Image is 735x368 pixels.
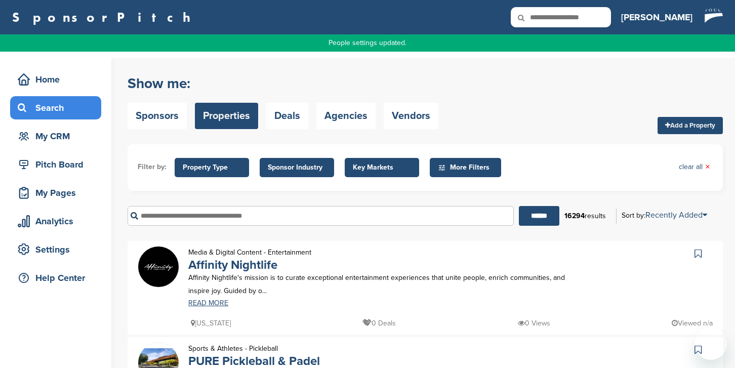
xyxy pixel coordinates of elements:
div: Analytics [15,212,101,230]
div: Settings [15,240,101,259]
a: My Pages [10,181,101,205]
div: Pitch Board [15,155,101,174]
div: Home [15,70,101,89]
p: Viewed n/a [672,317,713,330]
div: Sort by: [622,211,707,219]
span: More Filters [438,162,496,173]
a: Help Center [10,266,101,290]
p: 0 Views [518,317,550,330]
p: 0 Deals [362,317,396,330]
p: [US_STATE] [191,317,231,330]
a: Deals [266,103,308,129]
span: Property Type [183,162,241,173]
a: My CRM [10,125,101,148]
a: Agencies [316,103,376,129]
a: [PERSON_NAME] [621,6,692,28]
p: Media & Digital Content - Entertainment [188,246,311,259]
a: Analytics [10,210,101,233]
h2: Show me: [128,74,438,93]
a: Search [10,96,101,119]
a: Affinity Nightlife [188,258,277,272]
img: 526073847 18091223542710490 4021569919020331610 n [138,247,179,287]
a: Properties [195,103,258,129]
a: Pitch Board [10,153,101,176]
b: 16294 [564,212,585,220]
h3: [PERSON_NAME] [621,10,692,24]
a: SponsorPitch [12,11,197,24]
a: Vendors [384,103,438,129]
a: Settings [10,238,101,261]
a: Recently Added [645,210,707,220]
a: READ MORE [188,300,569,307]
a: Add a Property [658,117,723,134]
p: Affinity Nightlife's mission is to curate exceptional entertainment experiences that unite people... [188,271,569,297]
div: My Pages [15,184,101,202]
a: Home [10,68,101,91]
span: Key Markets [353,162,411,173]
a: clear all× [679,161,710,173]
iframe: Button to launch messaging window [695,328,727,360]
div: Search [15,99,101,117]
div: Help Center [15,269,101,287]
span: × [705,161,710,173]
div: results [559,208,611,225]
span: Sponsor Industry [268,162,326,173]
div: My CRM [15,127,101,145]
li: Filter by: [138,161,167,173]
a: Sponsors [128,103,187,129]
p: Sports & Athletes - Pickleball [188,342,320,355]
